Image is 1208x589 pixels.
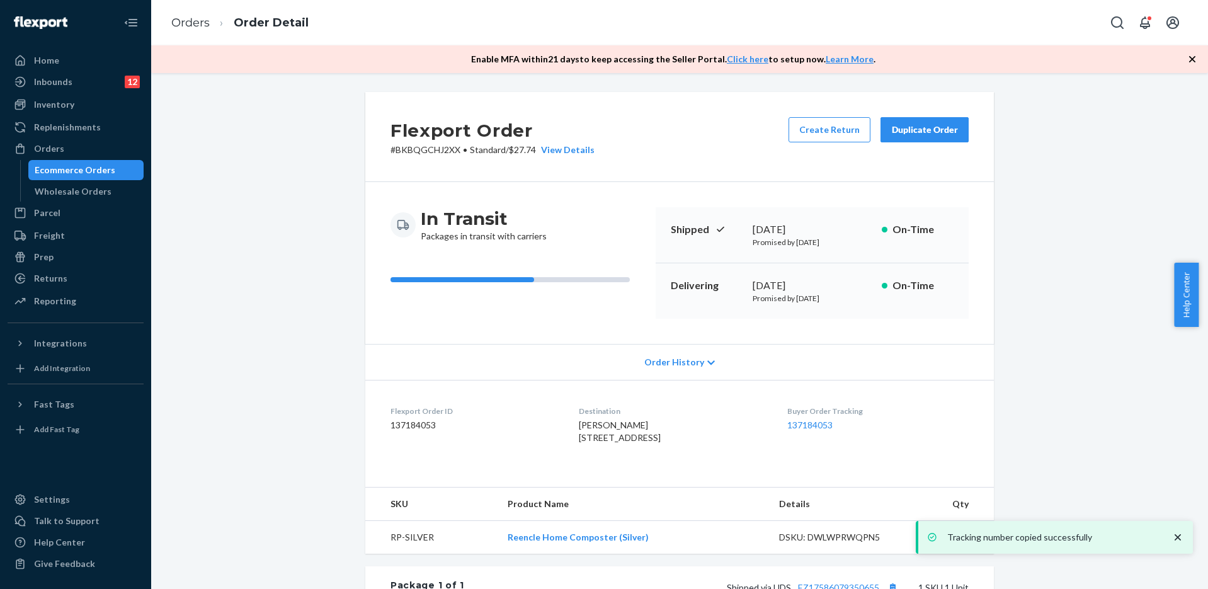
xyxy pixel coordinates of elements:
p: Tracking number copied successfully [947,531,1159,544]
a: Wholesale Orders [28,181,144,202]
div: Add Integration [34,363,90,374]
div: [DATE] [753,278,872,293]
button: Integrations [8,333,144,353]
span: • [463,144,467,155]
a: Reencle Home Composter (Silver) [508,532,649,542]
p: Enable MFA within 21 days to keep accessing the Seller Portal. to setup now. . [471,53,875,66]
div: 12 [125,76,140,88]
span: Order History [644,356,704,369]
div: Talk to Support [34,515,100,527]
button: Help Center [1174,263,1199,327]
div: Settings [34,493,70,506]
a: Order Detail [234,16,309,30]
div: Give Feedback [34,558,95,570]
button: Fast Tags [8,394,144,415]
a: Click here [727,54,768,64]
a: Ecommerce Orders [28,160,144,180]
a: Add Fast Tag [8,420,144,440]
a: Talk to Support [8,511,144,531]
button: Open Search Box [1105,10,1130,35]
span: [PERSON_NAME] [STREET_ADDRESS] [579,420,661,443]
img: Flexport logo [14,16,67,29]
h3: In Transit [421,207,547,230]
div: Duplicate Order [891,123,958,136]
span: Standard [470,144,506,155]
a: Replenishments [8,117,144,137]
td: 1 [907,521,994,554]
div: Reporting [34,295,76,307]
button: Create Return [789,117,870,142]
th: SKU [365,488,498,521]
div: DSKU: DWLWPRWQPN5 [779,531,897,544]
button: Duplicate Order [880,117,969,142]
div: Wholesale Orders [35,185,111,198]
button: View Details [536,144,595,156]
a: 137184053 [787,420,833,430]
div: Add Fast Tag [34,424,79,435]
a: Help Center [8,532,144,552]
a: Freight [8,226,144,246]
div: Parcel [34,207,60,219]
ol: breadcrumbs [161,4,319,42]
svg: close toast [1171,531,1184,544]
button: Give Feedback [8,554,144,574]
a: Reporting [8,291,144,311]
div: Prep [34,251,54,263]
a: Inbounds12 [8,72,144,92]
th: Qty [907,488,994,521]
div: Returns [34,272,67,285]
p: # BKBQGCHJ2XX / $27.74 [390,144,595,156]
td: RP-SILVER [365,521,498,554]
div: Integrations [34,337,87,350]
a: Returns [8,268,144,289]
dt: Flexport Order ID [390,406,559,416]
dt: Buyer Order Tracking [787,406,969,416]
p: Promised by [DATE] [753,293,872,304]
p: Delivering [671,278,743,293]
div: Replenishments [34,121,101,134]
div: [DATE] [753,222,872,237]
a: Learn More [826,54,874,64]
div: Freight [34,229,65,242]
div: Help Center [34,536,85,549]
a: Orders [171,16,210,30]
button: Open account menu [1160,10,1185,35]
p: On-Time [892,278,954,293]
a: Orders [8,139,144,159]
p: Shipped [671,222,743,237]
button: Open notifications [1132,10,1158,35]
div: Packages in transit with carriers [421,207,547,243]
button: Close Navigation [118,10,144,35]
dd: 137184053 [390,419,559,432]
a: Home [8,50,144,71]
div: Fast Tags [34,398,74,411]
dt: Destination [579,406,766,416]
th: Product Name [498,488,768,521]
h2: Flexport Order [390,117,595,144]
a: Prep [8,247,144,267]
div: Home [34,54,59,67]
th: Details [769,488,908,521]
p: Promised by [DATE] [753,237,872,248]
div: Ecommerce Orders [35,164,115,176]
div: Orders [34,142,64,155]
div: Inventory [34,98,74,111]
a: Settings [8,489,144,510]
p: On-Time [892,222,954,237]
a: Add Integration [8,358,144,379]
div: Inbounds [34,76,72,88]
a: Parcel [8,203,144,223]
a: Inventory [8,94,144,115]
